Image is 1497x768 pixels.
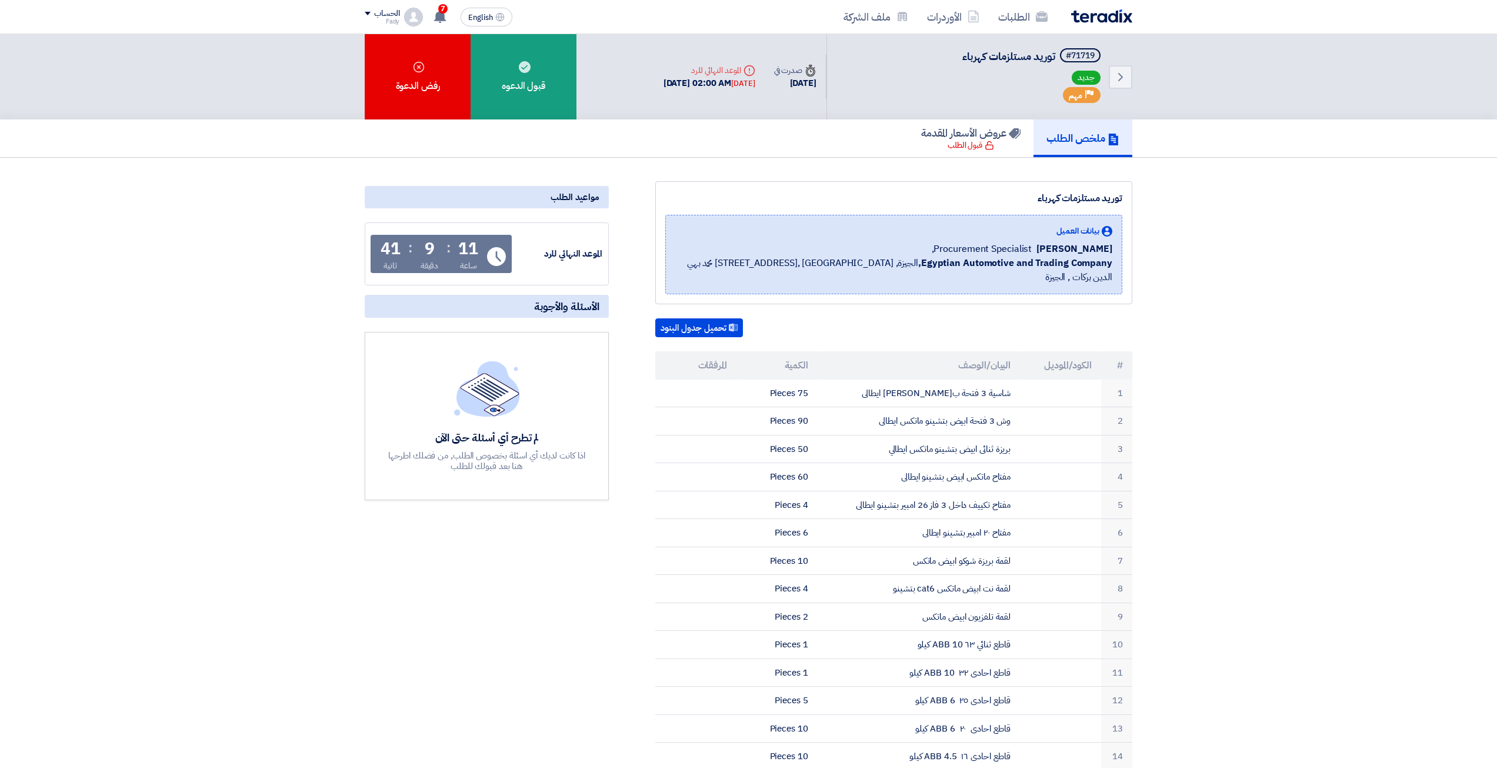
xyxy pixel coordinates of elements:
[774,64,816,77] div: صدرت في
[774,77,816,90] div: [DATE]
[374,9,399,19] div: الحساب
[1066,52,1095,60] div: #71719
[461,8,512,26] button: English
[655,351,736,380] th: المرفقات
[1101,631,1132,659] td: 10
[818,351,1021,380] th: البيان/الوصف
[921,126,1021,139] h5: عروض الأسعار المقدمة
[1101,491,1132,519] td: 5
[1101,575,1132,603] td: 8
[1071,9,1132,23] img: Teradix logo
[514,247,602,261] div: الموعد النهائي للرد
[736,380,818,407] td: 75 Pieces
[918,256,1112,270] b: Egyptian Automotive and Trading Company,
[471,34,576,119] div: قبول الدعوه
[989,3,1057,31] a: الطلبات
[736,547,818,575] td: 10 Pieces
[446,237,451,258] div: :
[1101,603,1132,631] td: 9
[655,318,743,337] button: تحميل جدول البنود
[731,78,755,89] div: [DATE]
[1101,659,1132,687] td: 11
[1069,90,1082,101] span: مهم
[818,519,1021,547] td: مفتاح ٢٠ امبير بتشينو ايطالى
[736,575,818,603] td: 4 Pieces
[736,659,818,687] td: 1 Pieces
[818,631,1021,659] td: قاطع ثنائي ٦٣ ABB 10 كيلو
[664,64,755,77] div: الموعد النهائي للرد
[458,241,478,257] div: 11
[468,14,493,22] span: English
[834,3,918,31] a: ملف الشركة
[818,714,1021,743] td: قاطع احادى ٢٠ ABB 6 كيلو
[818,491,1021,519] td: مفتاح تكييف داخل 3 فاز 26 امبير بتشينو ايطالى
[421,260,439,272] div: دقيقة
[818,687,1021,715] td: قاطع احادى ٢٥ ABB 6 كيلو
[1101,407,1132,435] td: 2
[1033,119,1132,157] a: ملخص الطلب
[1056,225,1099,237] span: بيانات العميل
[736,714,818,743] td: 10 Pieces
[1101,435,1132,463] td: 3
[736,407,818,435] td: 90 Pieces
[381,241,401,257] div: 41
[818,603,1021,631] td: لقمة تلفزيون ابيض ماتكس
[1101,687,1132,715] td: 12
[460,260,477,272] div: ساعة
[818,463,1021,491] td: مفتاح ماتكس ابيض بتشينو ايطالى
[1101,714,1132,743] td: 13
[962,48,1103,65] h5: توريد مستلزمات كهرباء
[454,361,520,416] img: empty_state_list.svg
[818,659,1021,687] td: قاطع احادى ٣٢ ABB 10 كيلو
[365,18,399,25] div: Fady
[918,3,989,31] a: الأوردرات
[675,256,1112,284] span: الجيزة, [GEOGRAPHIC_DATA] ,[STREET_ADDRESS] محمد بهي الدين بركات , الجيزة
[1101,351,1132,380] th: #
[665,191,1122,205] div: توريد مستلزمات كهرباء
[736,687,818,715] td: 5 Pieces
[387,431,587,444] div: لم تطرح أي أسئلة حتى الآن
[932,242,1032,256] span: Procurement Specialist,
[948,139,994,151] div: قبول الطلب
[736,435,818,463] td: 50 Pieces
[818,435,1021,463] td: بريزة ثنائى ابيض بتشينو ماتكس ايطالي
[1020,351,1101,380] th: الكود/الموديل
[818,407,1021,435] td: وش 3 فتحة ابيض بتشينو ماتكس ايطالى
[1101,380,1132,407] td: 1
[1101,519,1132,547] td: 6
[962,48,1055,64] span: توريد مستلزمات كهرباء
[425,241,435,257] div: 9
[1072,71,1101,85] span: جديد
[736,603,818,631] td: 2 Pieces
[818,380,1021,407] td: شاسية 3 فتحة ب[PERSON_NAME] ايطالى
[1101,463,1132,491] td: 4
[736,491,818,519] td: 4 Pieces
[736,631,818,659] td: 1 Pieces
[387,450,587,471] div: اذا كانت لديك أي اسئلة بخصوص الطلب, من فضلك اطرحها هنا بعد قبولك للطلب
[384,260,397,272] div: ثانية
[1046,131,1119,145] h5: ملخص الطلب
[818,575,1021,603] td: لقمة نت ابيض ماتكس cat6 بتشينو
[736,351,818,380] th: الكمية
[534,300,599,313] span: الأسئلة والأجوبة
[408,237,412,258] div: :
[365,186,609,208] div: مواعيد الطلب
[1036,242,1112,256] span: [PERSON_NAME]
[736,463,818,491] td: 60 Pieces
[1101,547,1132,575] td: 7
[736,519,818,547] td: 6 Pieces
[404,8,423,26] img: profile_test.png
[438,4,448,14] span: 7
[908,119,1033,157] a: عروض الأسعار المقدمة قبول الطلب
[818,547,1021,575] td: لقمة بريزة شوكو ابيض ماتكس
[664,77,755,90] div: [DATE] 02:00 AM
[365,34,471,119] div: رفض الدعوة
